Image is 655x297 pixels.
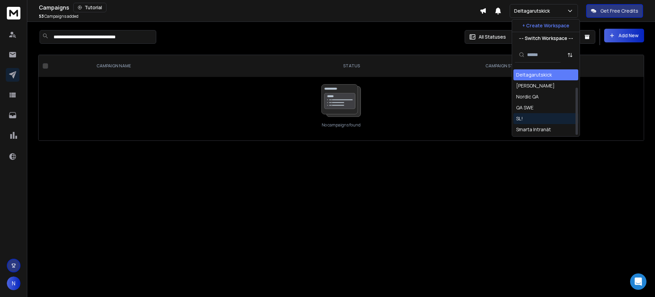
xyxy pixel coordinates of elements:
[630,273,646,290] div: Open Intercom Messenger
[516,104,534,111] div: QA SWE
[586,4,643,18] button: Get Free Credits
[512,19,580,32] button: + Create Workspace
[7,276,20,290] button: N
[322,122,361,128] p: No campaigns found
[88,55,295,77] th: CAMPAIGN NAME
[516,93,539,100] div: Nordic QA
[516,82,555,89] div: [PERSON_NAME]
[39,3,480,12] div: Campaigns
[604,29,644,42] button: Add New
[73,3,106,12] button: Tutorial
[522,22,569,29] p: + Create Workspace
[39,13,44,19] span: 53
[563,48,577,62] button: Sort by Sort A-Z
[295,55,408,77] th: STATUS
[516,126,551,133] div: Smarta Intranät
[600,8,638,14] p: Get Free Credits
[516,71,552,78] div: Deltagarutskick
[39,14,78,19] p: Campaigns added
[479,33,506,40] p: All Statuses
[516,115,523,122] div: SL!
[514,8,553,14] p: Deltagarutskick
[408,55,599,77] th: CAMPAIGN STATS
[519,35,573,42] p: --- Switch Workspace ---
